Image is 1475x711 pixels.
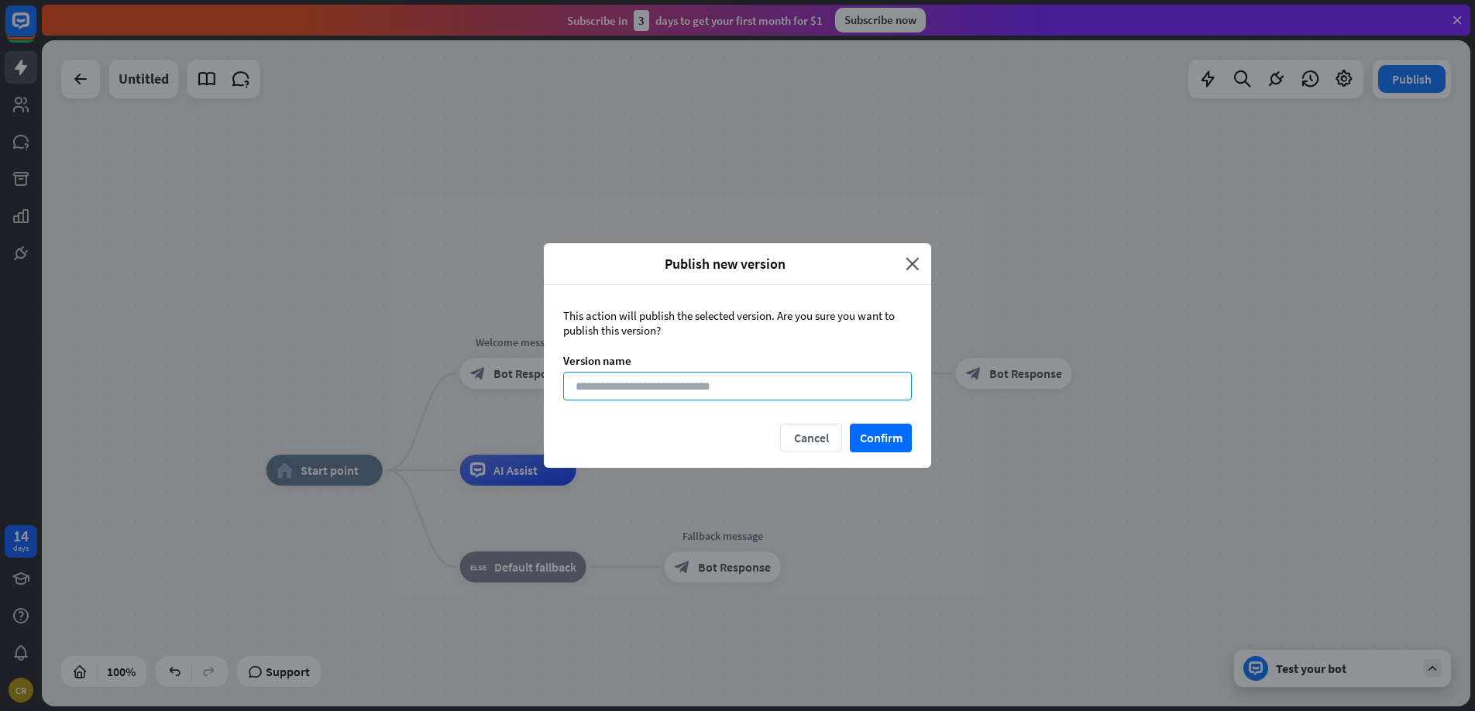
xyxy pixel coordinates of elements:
button: Open LiveChat chat widget [12,6,59,53]
div: This action will publish the selected version. Are you sure you want to publish this version? [563,308,912,338]
span: Publish new version [555,255,894,273]
div: Version name [563,353,912,368]
i: close [906,255,920,273]
button: Confirm [850,424,912,452]
button: Cancel [780,424,842,452]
